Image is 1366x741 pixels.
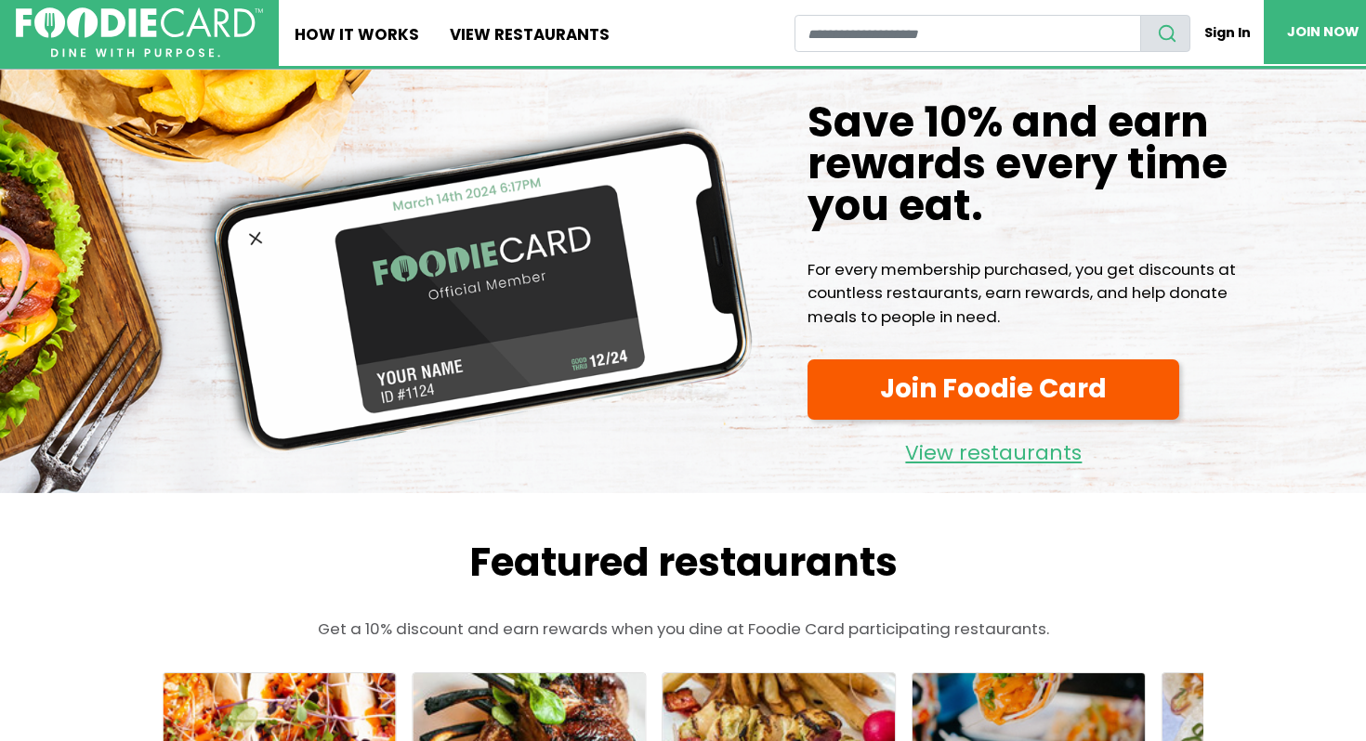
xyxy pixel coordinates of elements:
p: For every membership purchased, you get discounts at countless restaurants, earn rewards, and hel... [808,258,1272,329]
img: FoodieCard; Eat, Drink, Save, Donate [16,7,263,58]
h2: Featured restaurants [125,539,1241,586]
a: View restaurants [808,427,1179,470]
p: Get a 10% discount and earn rewards when you dine at Foodie Card participating restaurants. [125,617,1241,641]
button: search [1140,15,1190,52]
a: Join Foodie Card [808,359,1179,419]
input: restaurant search [795,15,1141,52]
a: Sign In [1190,15,1264,51]
h1: Save 10% and earn rewards every time you eat. [808,101,1272,227]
